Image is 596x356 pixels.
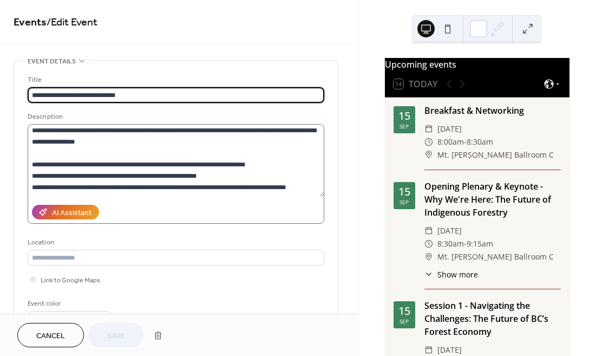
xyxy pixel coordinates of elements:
button: AI Assistant [32,205,99,219]
div: AI Assistant [52,208,91,219]
div: 15 [398,306,410,316]
div: Event color [28,298,109,309]
span: Link to Google Maps [41,275,100,286]
span: - [464,135,467,148]
span: [DATE] [437,122,462,135]
div: 15 [398,111,410,121]
div: Sep [399,124,409,129]
button: Cancel [17,323,84,347]
button: ​Show more [424,269,478,280]
div: Breakfast & Networking [424,104,561,117]
div: Upcoming events [385,58,569,71]
span: 9:15am [467,237,493,250]
span: Show more [437,269,478,280]
span: 8:30am [467,135,493,148]
span: Mt. [PERSON_NAME] Ballroom C [437,148,554,161]
span: Event details [28,56,76,67]
div: ​ [424,135,433,148]
div: Location [28,237,322,248]
span: Cancel [36,331,65,342]
div: Session 1 - Navigating the Challenges: The Future of BC’s Forest Economy [424,299,561,338]
div: ​ [424,250,433,263]
div: ​ [424,122,433,135]
div: ​ [424,237,433,250]
span: / Edit Event [47,12,97,33]
div: ​ [424,224,433,237]
div: Title [28,74,322,86]
span: - [464,237,467,250]
span: [DATE] [437,224,462,237]
div: Opening Plenary & Keynote - Why We're Here: The Future of Indigenous Forestry [424,180,561,219]
div: 15 [398,186,410,197]
div: Sep [399,199,409,205]
a: Events [14,12,47,33]
span: 8:30am [437,237,464,250]
span: Mt. [PERSON_NAME] Ballroom C [437,250,554,263]
div: ​ [424,148,433,161]
div: Description [28,111,322,122]
div: Sep [399,319,409,324]
span: 8:00am [437,135,464,148]
div: ​ [424,269,433,280]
